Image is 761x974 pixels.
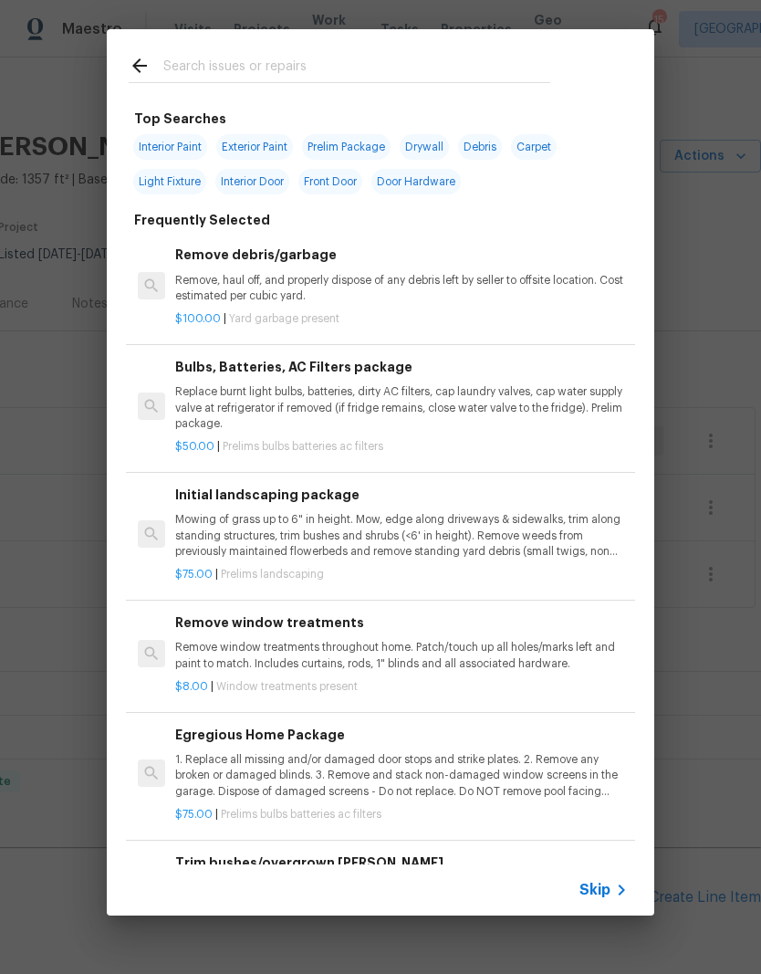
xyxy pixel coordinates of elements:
span: Front Door [298,169,362,194]
p: | [175,311,628,327]
span: Interior Door [215,169,289,194]
p: Remove, haul off, and properly dispose of any debris left by seller to offsite location. Cost est... [175,273,628,304]
span: Skip [579,881,610,899]
input: Search issues or repairs [163,55,550,82]
span: Prelims bulbs batteries ac filters [221,809,381,820]
span: Window treatments present [216,681,358,692]
span: Carpet [511,134,557,160]
span: $50.00 [175,441,214,452]
span: $8.00 [175,681,208,692]
p: Replace burnt light bulbs, batteries, dirty AC filters, cap laundry valves, cap water supply valv... [175,384,628,431]
h6: Egregious Home Package [175,725,628,745]
p: Remove window treatments throughout home. Patch/touch up all holes/marks left and paint to match.... [175,640,628,671]
span: Debris [458,134,502,160]
p: | [175,807,628,822]
p: | [175,439,628,455]
p: | [175,679,628,695]
p: 1. Replace all missing and/or damaged door stops and strike plates. 2. Remove any broken or damag... [175,752,628,799]
h6: Remove debris/garbage [175,245,628,265]
span: Prelim Package [302,134,391,160]
span: Yard garbage present [229,313,339,324]
span: Prelims bulbs batteries ac filters [223,441,383,452]
span: Drywall [400,134,449,160]
h6: Top Searches [134,109,226,129]
h6: Remove window treatments [175,613,628,633]
span: $75.00 [175,569,213,580]
p: | [175,567,628,582]
h6: Frequently Selected [134,210,270,230]
span: Interior Paint [133,134,207,160]
span: Light Fixture [133,169,206,194]
span: $75.00 [175,809,213,820]
p: Mowing of grass up to 6" in height. Mow, edge along driveways & sidewalks, trim along standing st... [175,512,628,559]
h6: Trim bushes/overgrown [PERSON_NAME] [175,853,628,873]
h6: Initial landscaping package [175,485,628,505]
h6: Bulbs, Batteries, AC Filters package [175,357,628,377]
span: Door Hardware [371,169,461,194]
span: Exterior Paint [216,134,293,160]
span: Prelims landscaping [221,569,324,580]
span: $100.00 [175,313,221,324]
